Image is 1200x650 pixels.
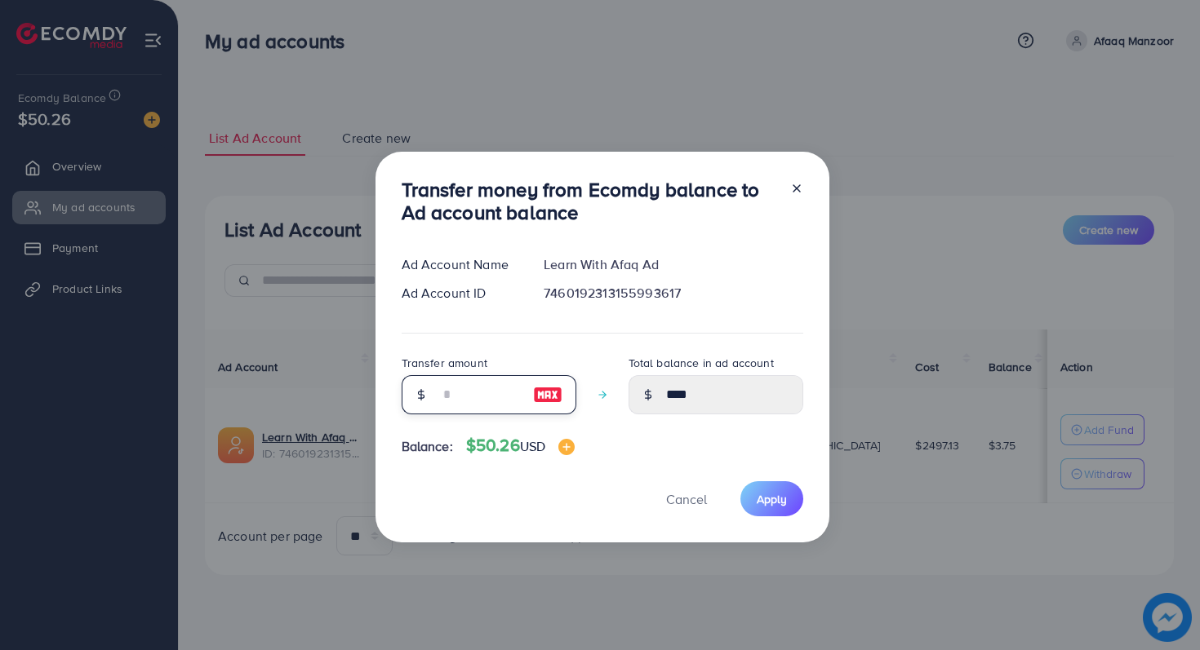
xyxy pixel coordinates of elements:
[389,255,531,274] div: Ad Account Name
[757,491,787,507] span: Apply
[466,436,575,456] h4: $50.26
[520,437,545,455] span: USD
[402,355,487,371] label: Transfer amount
[531,255,816,274] div: Learn With Afaq Ad
[740,481,803,516] button: Apply
[646,481,727,516] button: Cancel
[402,178,777,225] h3: Transfer money from Ecomdy balance to Ad account balance
[533,385,562,405] img: image
[402,437,453,456] span: Balance:
[531,284,816,303] div: 7460192313155993617
[389,284,531,303] div: Ad Account ID
[666,490,707,508] span: Cancel
[558,439,575,455] img: image
[629,355,774,371] label: Total balance in ad account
